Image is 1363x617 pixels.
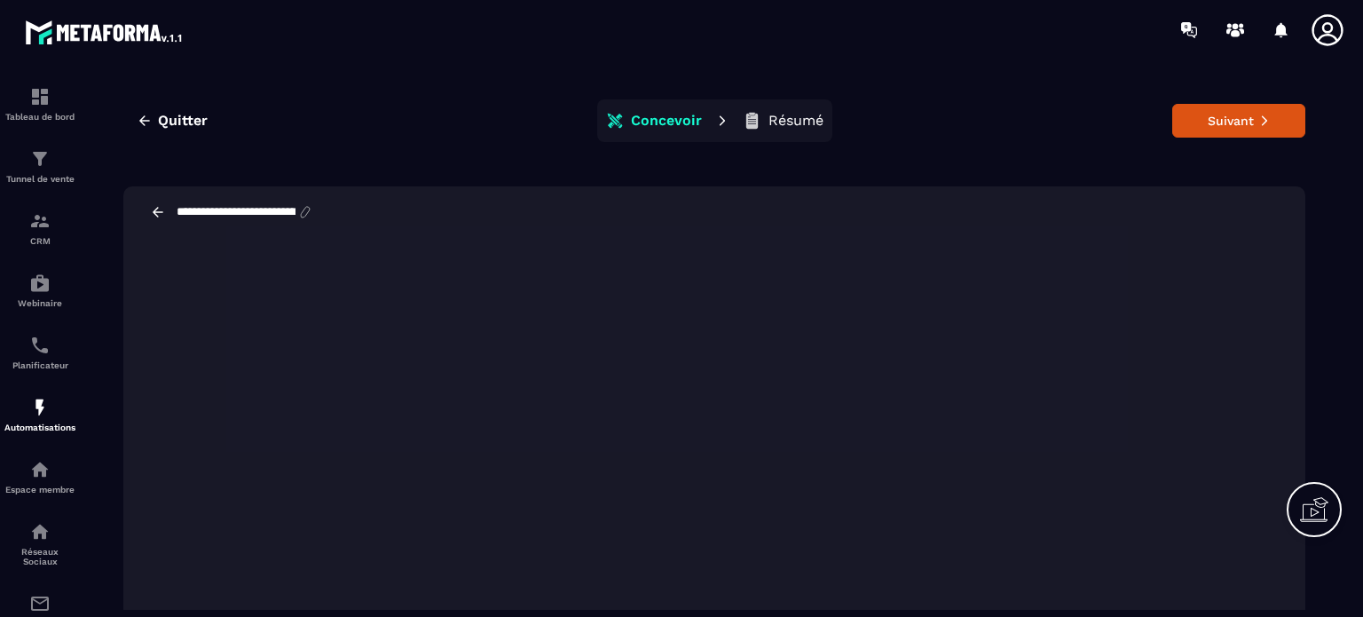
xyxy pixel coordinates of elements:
[4,423,75,432] p: Automatisations
[29,148,51,170] img: formation
[29,210,51,232] img: formation
[4,236,75,246] p: CRM
[4,446,75,508] a: automationsautomationsEspace membre
[631,112,702,130] p: Concevoir
[4,197,75,259] a: formationformationCRM
[4,174,75,184] p: Tunnel de vente
[601,103,707,138] button: Concevoir
[29,86,51,107] img: formation
[768,112,823,130] p: Résumé
[29,521,51,542] img: social-network
[158,112,208,130] span: Quitter
[4,508,75,580] a: social-networksocial-networkRéseaux Sociaux
[4,112,75,122] p: Tableau de bord
[4,547,75,566] p: Réseaux Sociaux
[4,360,75,370] p: Planificateur
[4,384,75,446] a: automationsautomationsAutomatisations
[29,335,51,356] img: scheduler
[29,273,51,294] img: automations
[25,16,185,48] img: logo
[123,105,221,137] button: Quitter
[29,397,51,418] img: automations
[29,593,51,614] img: email
[4,485,75,494] p: Espace membre
[4,298,75,308] p: Webinaire
[4,321,75,384] a: schedulerschedulerPlanificateur
[1172,104,1305,138] button: Suivant
[4,259,75,321] a: automationsautomationsWebinaire
[737,103,829,138] button: Résumé
[29,459,51,480] img: automations
[4,73,75,135] a: formationformationTableau de bord
[4,135,75,197] a: formationformationTunnel de vente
